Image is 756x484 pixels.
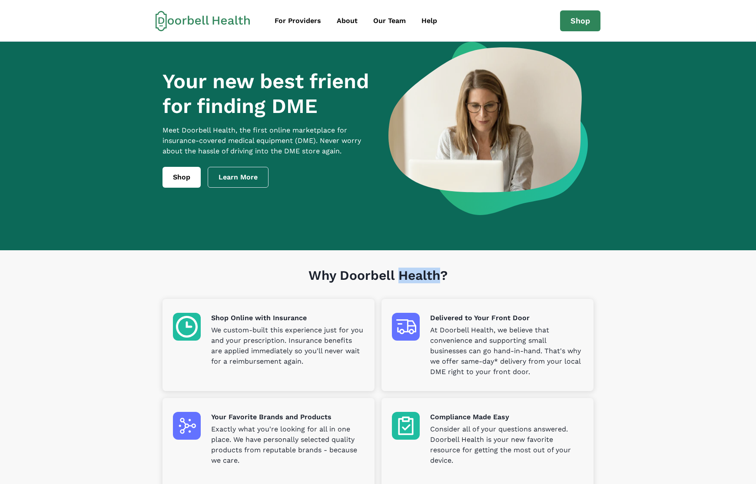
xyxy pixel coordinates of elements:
h1: Why Doorbell Health? [162,268,594,299]
a: Shop [162,167,201,188]
a: Help [414,12,444,30]
img: Delivered to Your Front Door icon [392,313,420,341]
a: Shop [560,10,600,31]
img: Shop Online with Insurance icon [173,313,201,341]
p: Your Favorite Brands and Products [211,412,364,422]
a: For Providers [268,12,328,30]
p: Shop Online with Insurance [211,313,364,323]
p: At Doorbell Health, we believe that convenience and supporting small businesses can go hand-in-ha... [430,325,583,377]
p: We custom-built this experience just for you and your prescription. Insurance benefits are applie... [211,325,364,367]
div: About [337,16,358,26]
img: Your Favorite Brands and Products icon [173,412,201,440]
p: Meet Doorbell Health, the first online marketplace for insurance-covered medical equipment (DME).... [162,125,374,156]
img: a woman looking at a computer [388,42,588,215]
div: Help [421,16,437,26]
img: Compliance Made Easy icon [392,412,420,440]
h1: Your new best friend for finding DME [162,69,374,118]
p: Delivered to Your Front Door [430,313,583,323]
a: Our Team [366,12,413,30]
a: Learn More [208,167,269,188]
div: Our Team [373,16,406,26]
p: Exactly what you're looking for all in one place. We have personally selected quality products fr... [211,424,364,466]
p: Consider all of your questions answered. Doorbell Health is your new favorite resource for gettin... [430,424,583,466]
div: For Providers [275,16,321,26]
a: About [330,12,365,30]
p: Compliance Made Easy [430,412,583,422]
